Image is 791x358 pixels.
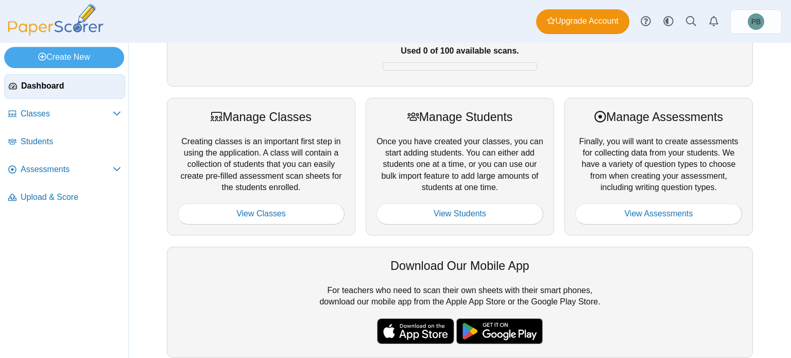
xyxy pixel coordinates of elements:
[21,192,121,203] span: Upload & Score
[376,109,543,125] div: Manage Students
[21,136,121,147] span: Students
[21,164,113,175] span: Assessments
[575,203,742,224] a: View Assessments
[702,10,725,33] a: Alerts
[4,74,125,99] a: Dashboard
[4,130,125,155] a: Students
[4,47,124,67] a: Create New
[730,9,782,34] a: Patty Babbitt
[4,185,125,210] a: Upload & Score
[536,9,629,34] a: Upgrade Account
[4,28,107,37] a: PaperScorer
[167,247,753,358] div: For teachers who need to scan their own sheets with their smart phones, download our mobile app f...
[748,13,764,30] span: Patty Babbitt
[401,46,519,55] b: Used 0 of 100 available scans.
[377,318,454,344] img: apple-store-badge.svg
[366,98,554,235] div: Once you have created your classes, you can start adding students. You can either add students on...
[575,109,742,125] div: Manage Assessments
[376,203,543,224] a: View Students
[21,80,121,92] span: Dashboard
[4,102,125,127] a: Classes
[178,109,345,125] div: Manage Classes
[178,258,742,274] div: Download Our Mobile App
[178,203,345,224] a: View Classes
[751,18,761,25] span: Patty Babbitt
[4,4,107,36] img: PaperScorer
[21,108,113,120] span: Classes
[4,158,125,182] a: Assessments
[564,98,753,235] div: Finally, you will want to create assessments for collecting data from your students. We have a va...
[456,318,543,344] img: google-play-badge.png
[167,98,355,235] div: Creating classes is an important first step in using the application. A class will contain a coll...
[547,15,618,27] span: Upgrade Account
